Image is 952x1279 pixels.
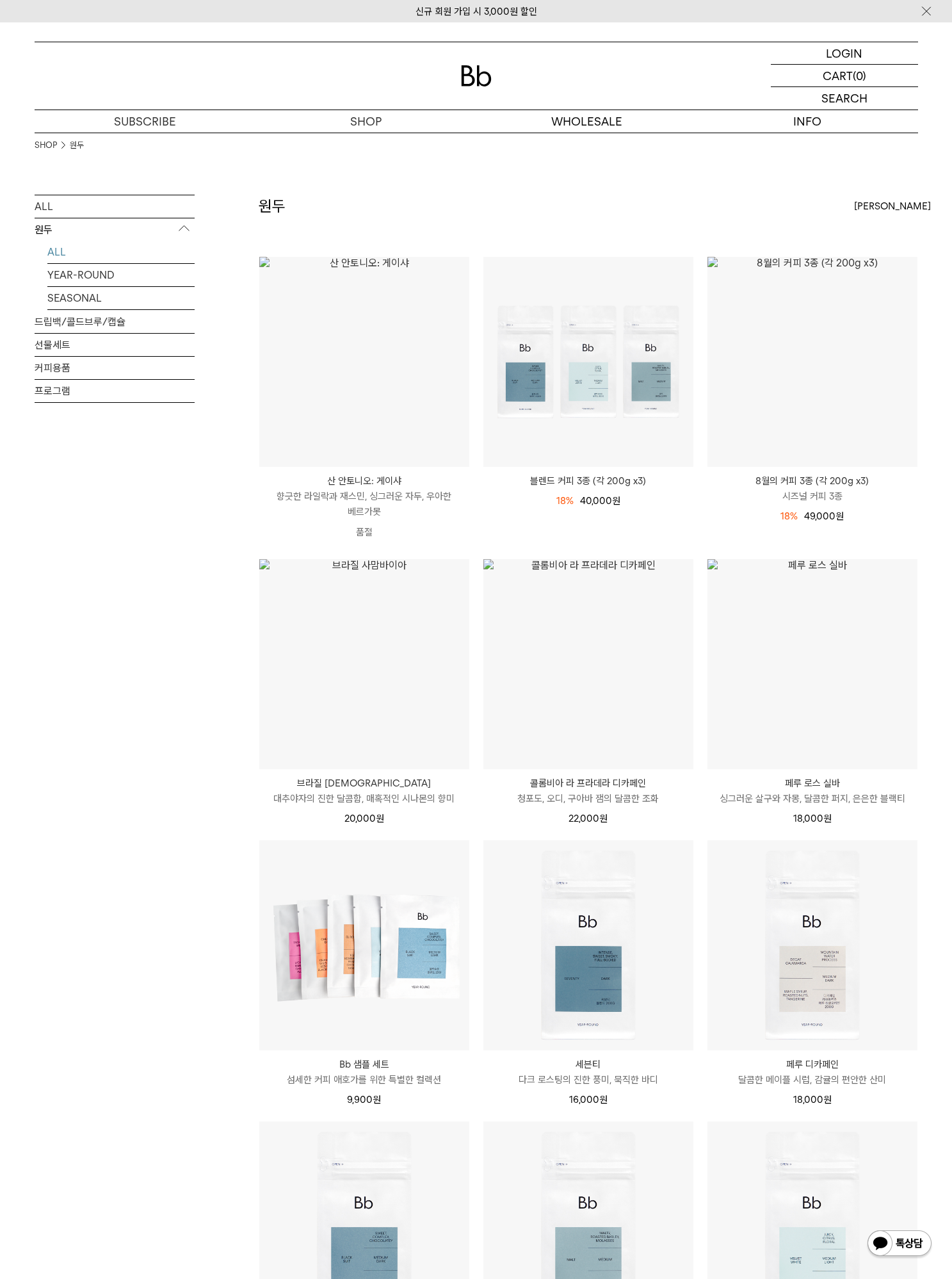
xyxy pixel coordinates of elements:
[707,257,917,467] img: 8월의 커피 3종 (각 200g x3)
[569,813,608,824] span: 22,000
[259,791,469,806] p: 대추야자의 진한 달콤함, 매혹적인 시나몬의 향미
[707,473,917,489] p: 8월의 커피 3종 (각 200g x3)
[823,65,853,86] p: CART
[35,139,57,152] a: SHOP
[580,495,620,507] span: 40,000
[259,195,286,217] h2: 원두
[259,519,469,545] p: 품절
[35,218,195,241] p: 원두
[707,840,917,1050] img: 페루 디카페인
[707,776,917,806] a: 페루 로스 실바 싱그러운 살구와 자몽, 달콤한 퍼지, 은은한 블랙티
[707,559,917,769] img: 페루 로스 실바
[707,791,917,806] p: 싱그러운 살구와 자몽, 달콤한 퍼지, 은은한 블랙티
[483,257,693,467] img: 블렌드 커피 3종 (각 200g x3)
[823,813,832,824] span: 원
[347,1094,381,1105] span: 9,900
[259,776,469,791] p: 브라질 [DEMOGRAPHIC_DATA]
[476,110,697,133] p: WHOLESALE
[70,139,84,152] a: 원두
[35,334,195,356] a: 선물세트
[35,357,195,379] a: 커피용품
[483,791,693,806] p: 청포도, 오디, 구아바 잼의 달콤한 조화
[483,1072,693,1088] p: 다크 로스팅의 진한 풍미, 묵직한 바디
[483,776,693,791] p: 콜롬비아 라 프라데라 디카페인
[47,264,195,286] a: YEAR-ROUND
[483,840,693,1050] img: 세븐티
[707,1057,917,1072] p: 페루 디카페인
[569,1094,608,1105] span: 16,000
[415,6,537,17] a: 신규 회원 가입 시 3,000원 할인
[780,509,798,524] div: 18%
[259,489,469,519] p: 향긋한 라일락과 재스민, 싱그러운 자두, 우아한 베르가못
[35,380,195,402] a: 프로그램
[35,110,255,133] a: SUBSCRIBE
[483,473,693,489] a: 블렌드 커피 3종 (각 200g x3)
[599,813,608,824] span: 원
[854,199,931,214] span: [PERSON_NAME]
[47,287,195,309] a: SEASONAL
[259,1057,469,1088] a: Bb 샘플 세트 섬세한 커피 애호가를 위한 특별한 컬렉션
[344,813,384,824] span: 20,000
[483,776,693,806] a: 콜롬비아 라 프라데라 디카페인 청포도, 오디, 구아바 잼의 달콤한 조화
[483,1057,693,1088] a: 세븐티 다크 로스팅의 진한 풍미, 묵직한 바디
[376,813,384,824] span: 원
[707,489,917,504] p: 시즈널 커피 3종
[793,813,832,824] span: 18,000
[47,241,195,263] a: ALL
[853,65,866,86] p: (0)
[612,495,620,507] span: 원
[804,510,844,522] span: 49,000
[259,473,469,489] p: 산 안토니오: 게이샤
[259,840,469,1050] img: Bb 샘플 세트
[793,1094,832,1105] span: 18,000
[259,1072,469,1088] p: 섬세한 커피 애호가를 위한 특별한 컬렉션
[259,1057,469,1072] p: Bb 샘플 세트
[826,42,862,64] p: LOGIN
[461,65,492,86] img: 로고
[771,65,918,87] a: CART (0)
[483,1057,693,1072] p: 세븐티
[259,473,469,519] a: 산 안토니오: 게이샤 향긋한 라일락과 재스민, 싱그러운 자두, 우아한 베르가못
[707,776,917,791] p: 페루 로스 실바
[599,1094,608,1105] span: 원
[866,1229,933,1260] img: 카카오톡 채널 1:1 채팅 버튼
[255,110,476,133] a: SHOP
[373,1094,381,1105] span: 원
[35,195,195,218] a: ALL
[556,493,574,509] div: 18%
[707,473,917,504] a: 8월의 커피 3종 (각 200g x3) 시즈널 커피 3종
[259,559,469,769] img: 브라질 사맘바이아
[35,311,195,333] a: 드립백/콜드브루/캡슐
[707,1072,917,1088] p: 달콤한 메이플 시럽, 감귤의 편안한 산미
[823,1094,832,1105] span: 원
[259,257,469,467] img: 산 안토니오: 게이샤
[835,510,844,522] span: 원
[821,87,867,110] p: SEARCH
[259,776,469,806] a: 브라질 [DEMOGRAPHIC_DATA] 대추야자의 진한 달콤함, 매혹적인 시나몬의 향미
[697,110,918,133] p: INFO
[483,559,693,769] img: 콜롬비아 라 프라데라 디카페인
[707,1057,917,1088] a: 페루 디카페인 달콤한 메이플 시럽, 감귤의 편안한 산미
[771,42,918,65] a: LOGIN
